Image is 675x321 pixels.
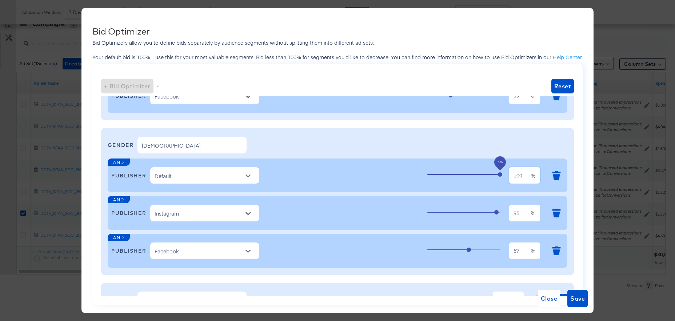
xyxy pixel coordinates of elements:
button: Open [243,208,253,219]
div: GENDER [108,141,134,149]
span: Small [498,172,502,177]
div: % [509,88,540,104]
div: PUBLISHER [111,172,147,179]
span: Small [448,93,453,97]
div: % [509,242,540,259]
div: Bid Optimizer [92,26,583,36]
span: Reset [554,81,571,91]
div: PUBLISHER [111,247,147,254]
a: Help Center [553,53,582,61]
div: PUBLISHER [111,92,147,100]
span: Save [570,293,585,304]
button: Save [567,290,588,307]
span: Close [541,293,557,304]
div: PUBLISHER [111,209,147,217]
div: AND [108,196,130,203]
span: Small [494,210,499,214]
span: 100 [498,161,503,164]
span: Small [467,248,471,252]
button: Open [243,170,253,181]
div: AND [108,159,130,166]
button: Open [243,246,253,257]
button: Reset [551,79,574,93]
p: Bid Optimizers allow you to define bids separately by audience segments without splitting them in... [92,39,583,61]
div: % [509,167,540,184]
button: Close [538,290,560,307]
div: % [509,205,540,221]
button: Open [243,91,253,102]
div: AND [108,234,130,241]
